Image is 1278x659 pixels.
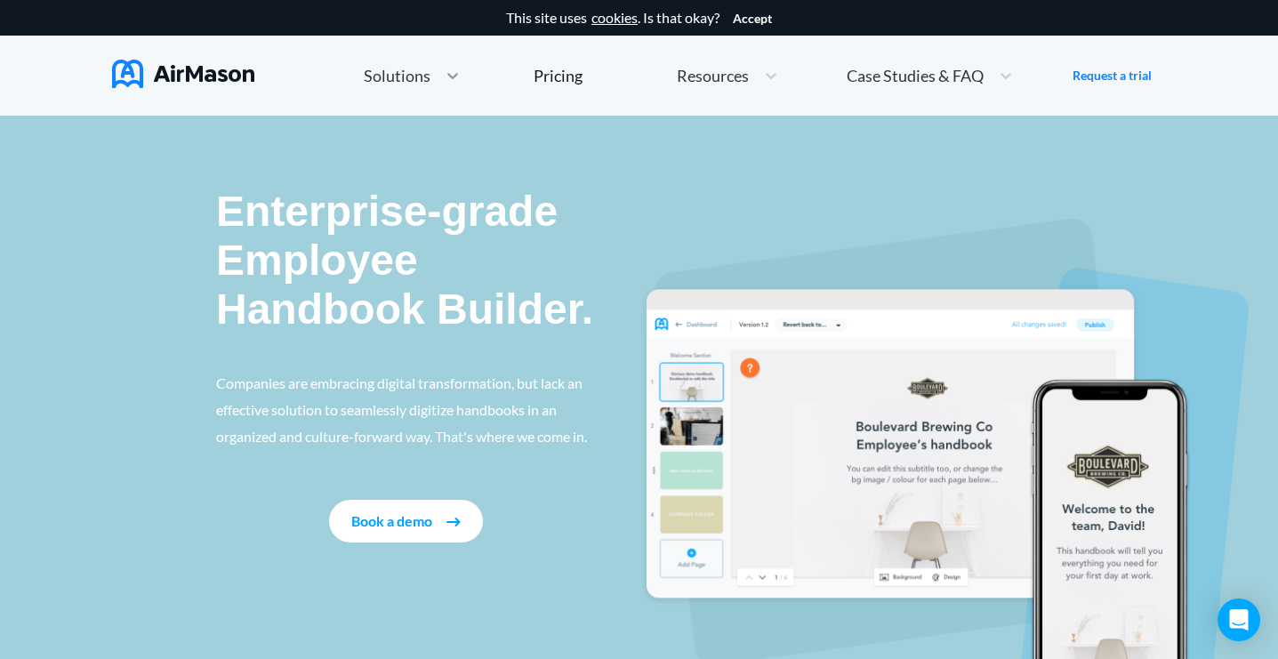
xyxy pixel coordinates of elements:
a: Request a trial [1073,67,1152,84]
span: Solutions [364,68,430,84]
div: Open Intercom Messenger [1218,599,1260,641]
p: Companies are embracing digital transformation, but lack an effective solution to seamlessly digi... [216,370,597,450]
button: Accept cookies [733,12,772,26]
span: Case Studies & FAQ [847,68,984,84]
img: AirMason Logo [112,60,254,88]
p: Enterprise-grade Employee Handbook Builder. [216,187,597,334]
a: Pricing [534,60,583,92]
span: Resources [677,68,749,84]
button: Book a demo [329,500,483,542]
a: cookies [591,10,638,26]
div: Pricing [534,68,583,84]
